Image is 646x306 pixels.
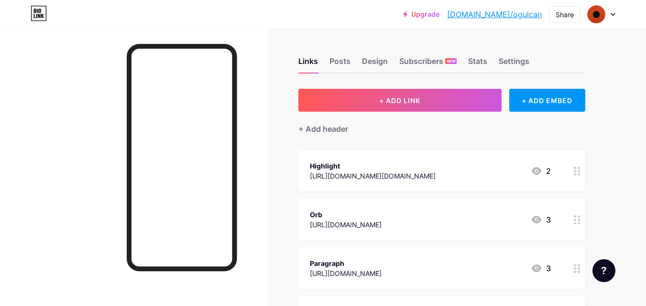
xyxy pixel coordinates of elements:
div: Share [556,10,574,20]
div: [URL][DOMAIN_NAME] [310,220,382,230]
div: Links [298,55,318,73]
div: Subscribers [399,55,457,73]
div: Stats [468,55,487,73]
div: Settings [499,55,529,73]
div: Posts [329,55,350,73]
div: 2 [531,165,551,177]
button: + ADD LINK [298,89,502,112]
a: Upgrade [403,11,439,18]
div: [URL][DOMAIN_NAME] [310,268,382,278]
div: 3 [531,214,551,225]
span: + ADD LINK [379,96,420,105]
div: Highlight [310,161,436,171]
div: 3 [531,263,551,274]
div: Paragraph [310,258,382,268]
div: + ADD EMBED [509,89,585,112]
img: ogulcan [587,5,605,23]
div: + Add header [298,123,348,135]
span: NEW [447,58,456,64]
div: Design [362,55,388,73]
a: [DOMAIN_NAME]/ogulcan [447,9,542,20]
div: [URL][DOMAIN_NAME][DOMAIN_NAME] [310,171,436,181]
div: Orb [310,210,382,220]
